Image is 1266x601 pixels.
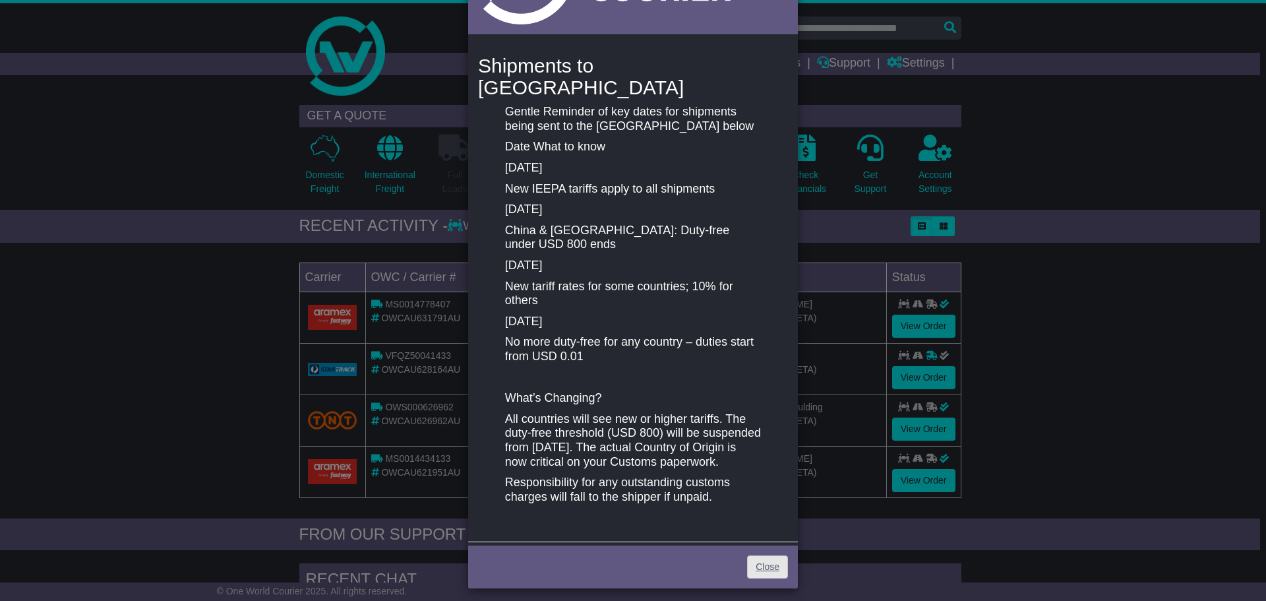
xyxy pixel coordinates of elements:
[505,182,761,197] p: New IEEPA tariffs apply to all shipments
[505,412,761,469] p: All countries will see new or higher tariffs. The duty-free threshold (USD 800) will be suspended...
[505,224,761,252] p: China & [GEOGRAPHIC_DATA]: Duty-free under USD 800 ends
[505,140,761,154] p: Date What to know
[478,55,788,98] h4: Shipments to [GEOGRAPHIC_DATA]
[505,476,761,504] p: Responsibility for any outstanding customs charges will fall to the shipper if unpaid.
[505,105,761,133] p: Gentle Reminder of key dates for shipments being sent to the [GEOGRAPHIC_DATA] below
[505,391,761,406] p: What’s Changing?
[505,315,761,329] p: [DATE]
[505,335,761,364] p: No more duty-free for any country – duties start from USD 0.01
[747,555,788,579] a: Close
[505,280,761,308] p: New tariff rates for some countries; 10% for others
[505,259,761,273] p: [DATE]
[505,161,761,175] p: [DATE]
[505,203,761,217] p: [DATE]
